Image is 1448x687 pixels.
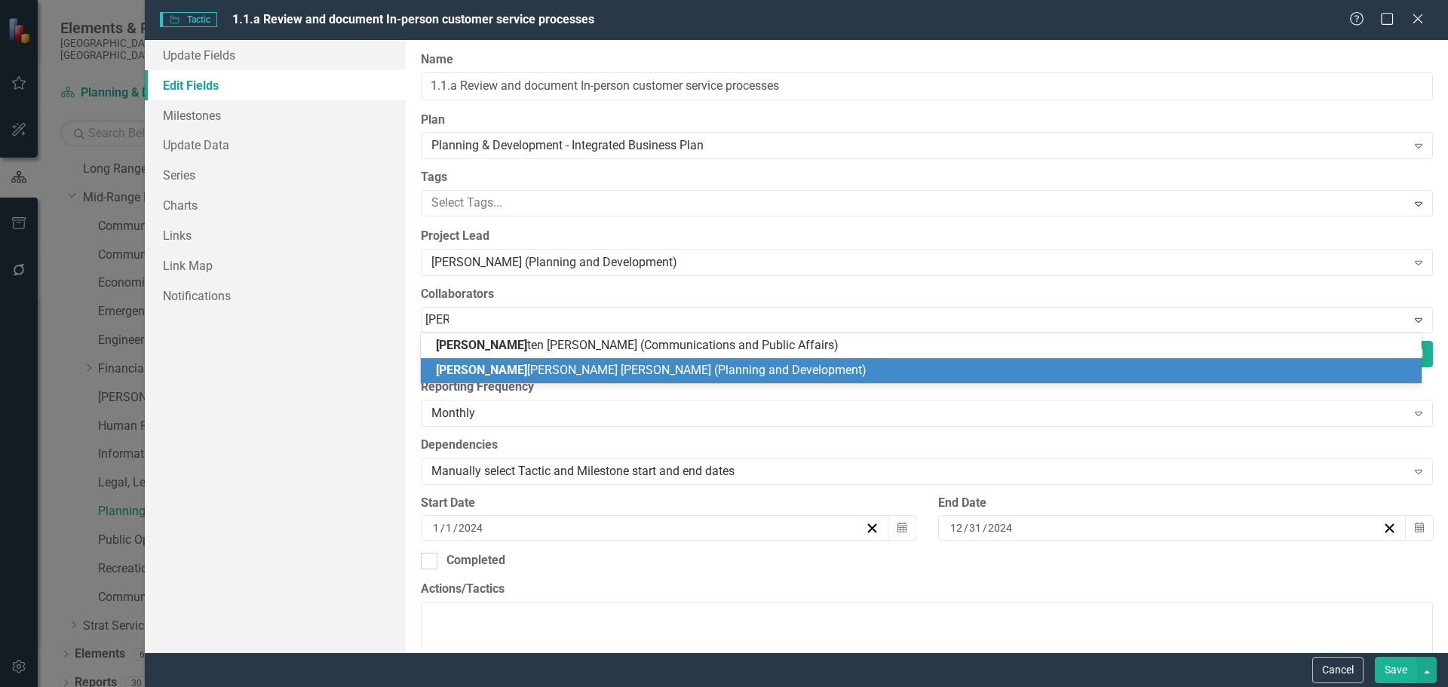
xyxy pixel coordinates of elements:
span: / [453,521,458,535]
span: / [964,521,968,535]
span: [PERSON_NAME] [PERSON_NAME] (Planning and Development) [436,363,867,377]
span: 1.1.a Review and document In-person customer service processes [232,12,594,26]
span: Tactic [160,12,217,27]
a: Update Data [145,130,406,160]
label: Reporting Frequency [421,379,1433,396]
a: Edit Fields [145,70,406,100]
input: Tactic Name [421,72,1433,100]
span: [PERSON_NAME] [436,338,527,352]
a: Update Fields [145,40,406,70]
label: Dependencies [421,437,1433,454]
div: Start Date [421,495,916,512]
a: Series [145,160,406,190]
label: Plan [421,112,1433,129]
a: Notifications [145,281,406,311]
a: Charts [145,190,406,220]
div: Completed [446,552,505,569]
label: Collaborators [421,286,1433,303]
span: / [983,521,987,535]
a: Link Map [145,250,406,281]
span: ten [PERSON_NAME] (Communications and Public Affairs) [436,338,839,352]
label: Project Lead [421,228,1433,245]
button: Save [1375,657,1417,683]
a: Links [145,220,406,250]
label: Name [421,51,1433,69]
div: [PERSON_NAME] (Planning and Development) [431,254,1407,271]
div: Monthly [431,404,1407,422]
label: Actions/Tactics [421,581,1433,598]
div: Planning & Development - Integrated Business Plan [431,137,1407,155]
span: [PERSON_NAME] [436,363,527,377]
div: Manually select Tactic and Milestone start and end dates [431,462,1407,480]
a: Milestones [145,100,406,130]
span: / [440,521,445,535]
label: Tags [421,169,1433,186]
div: End Date [938,495,1433,512]
button: Cancel [1312,657,1364,683]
